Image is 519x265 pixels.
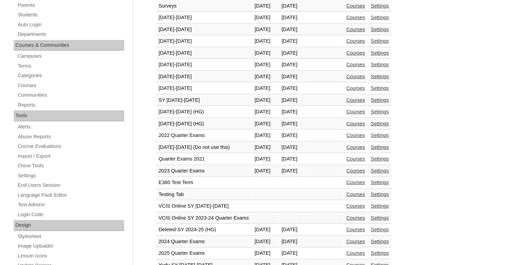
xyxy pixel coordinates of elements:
a: Courses [346,27,365,32]
td: VCIS Online SY [DATE]-[DATE] [156,200,252,212]
a: Courses [346,50,365,56]
td: [DATE] [279,236,304,248]
td: [DATE]-[DATE] [156,36,252,47]
div: Design [14,220,124,231]
td: [DATE] [252,224,278,236]
a: Courses [346,3,365,9]
a: Communities [17,91,124,99]
a: Settings [371,97,389,103]
a: Courses [346,121,365,126]
a: Language Pack Editor [17,191,124,199]
a: Settings [371,203,389,209]
a: Settings [371,192,389,197]
a: Courses [346,239,365,244]
td: [DATE] [252,106,278,118]
a: Courses [346,192,365,197]
td: [DATE] [252,71,278,83]
a: Clone Tools [17,162,124,170]
td: [DATE] [279,24,304,36]
a: Courses [346,109,365,114]
td: [DATE]-[DATE] [156,24,252,36]
a: Settings [371,74,389,79]
td: [DATE] [279,95,304,106]
td: [DATE] [279,36,304,47]
a: End Users Session [17,181,124,190]
a: Courses [346,215,365,221]
td: [DATE] [252,165,278,177]
td: [DATE]-[DATE] [156,71,252,83]
td: [DATE] [252,142,278,153]
td: [DATE]-[DATE] [156,83,252,94]
a: Settings [371,62,389,67]
td: [DATE]-[DATE] [156,47,252,59]
td: [DATE] [252,36,278,47]
td: [DATE] [252,59,278,71]
td: [DATE] [252,0,278,12]
td: E360 Test Term [156,177,252,189]
td: 2024 Quarter Exams [156,236,252,248]
td: [DATE] [279,153,304,165]
td: [DATE] [279,12,304,24]
a: Courses [346,85,365,91]
td: [DATE] [252,248,278,259]
a: Courses [346,144,365,150]
a: Settings [17,171,124,180]
a: Settings [371,27,389,32]
td: [DATE] [279,118,304,130]
td: [DATE]-[DATE] (HG) [156,106,252,118]
a: Courses [346,38,365,44]
td: [DATE] [252,236,278,248]
a: Course Evaluations [17,142,124,151]
a: Settings [371,239,389,244]
td: Quarter Exams 2021 [156,153,252,165]
a: Settings [371,156,389,162]
td: [DATE] [252,118,278,130]
a: Categories [17,71,124,80]
div: Tools [14,110,124,121]
a: Settings [371,109,389,114]
td: [DATE] [252,12,278,24]
a: Settings [371,38,389,44]
td: [DATE] [279,47,304,59]
td: SY [DATE]-[DATE] [156,95,252,106]
div: Courses & Communities [14,40,124,51]
a: Auto Login [17,20,124,29]
td: VCIS Online SY 2023-24 Quarter Exams [156,212,252,224]
td: [DATE] [279,59,304,71]
td: Testing Tab [156,189,252,200]
a: Settings [371,168,389,173]
td: 2025 Quarter Exams [156,248,252,259]
a: Parents [17,1,124,10]
td: [DATE] [279,83,304,94]
a: Courses [346,203,365,209]
a: Reports [17,101,124,109]
a: Courses [346,180,365,185]
a: Settings [371,227,389,232]
a: Settings [371,121,389,126]
a: Courses [346,74,365,79]
a: Alerts [17,123,124,131]
td: 2022 Quarter Exams [156,130,252,141]
a: Settings [371,215,389,221]
td: [DATE] [252,83,278,94]
a: Settings [371,250,389,256]
td: [DATE]-[DATE] (HG) [156,118,252,130]
a: Courses [17,81,124,90]
a: Courses [346,62,365,67]
td: [DATE]-[DATE] [156,59,252,71]
td: [DATE] [279,0,304,12]
a: Courses [346,168,365,173]
a: Settings [371,180,389,185]
td: [DATE] [279,248,304,259]
a: Courses [346,156,365,162]
a: Courses [346,227,365,232]
a: Courses [346,15,365,20]
a: Campuses [17,52,124,60]
td: [DATE] [279,130,304,141]
td: [DATE]-[DATE] (Do not use this) [156,142,252,153]
td: [DATE] [252,95,278,106]
td: 2023 Quarter Exams [156,165,252,177]
a: Settings [371,85,389,91]
td: [DATE] [252,47,278,59]
a: Settings [371,144,389,150]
